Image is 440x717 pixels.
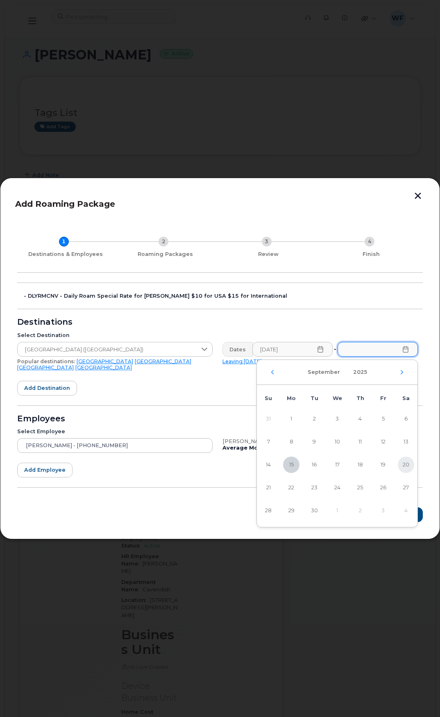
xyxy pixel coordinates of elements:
[17,381,77,396] button: Add destination
[349,407,372,430] td: 4
[395,476,417,499] td: 27
[303,453,326,476] td: 16
[260,434,277,450] span: 7
[24,384,70,392] span: Add destination
[323,251,420,258] div: Finish
[349,476,372,499] td: 25
[306,457,322,473] span: 16
[372,407,395,430] td: 5
[372,499,395,522] td: 3
[257,476,280,499] td: 21
[306,502,322,519] span: 30
[326,499,349,522] td: 1
[352,480,368,496] span: 25
[402,395,410,401] span: Sa
[375,457,391,473] span: 19
[17,319,423,326] div: Destinations
[265,395,272,401] span: Su
[283,457,299,473] span: 15
[306,434,322,450] span: 9
[326,476,349,499] td: 24
[398,480,414,496] span: 27
[262,237,272,247] div: 3
[303,499,326,522] td: 30
[257,499,280,522] td: 28
[306,480,322,496] span: 23
[326,407,349,430] td: 3
[287,395,296,401] span: Mo
[352,411,368,427] span: 4
[280,430,303,453] td: 8
[349,499,372,522] td: 2
[372,453,395,476] td: 19
[332,342,338,357] div: -
[311,395,318,401] span: Tu
[303,407,326,430] td: 2
[17,358,75,364] span: Popular destinations:
[280,499,303,522] td: 29
[395,453,417,476] td: 20
[270,370,275,375] button: Previous Month
[260,480,277,496] span: 21
[398,411,414,427] span: 6
[329,411,345,427] span: 3
[260,502,277,519] span: 28
[222,358,262,364] a: Leaving [DATE]
[356,395,364,401] span: Th
[15,199,115,209] span: Add Roaming Package
[372,430,395,453] td: 12
[349,453,372,476] td: 18
[306,411,322,427] span: 2
[303,476,326,499] td: 23
[159,237,168,247] div: 2
[256,360,418,527] div: Choose Date
[303,430,326,453] td: 9
[280,476,303,499] td: 22
[17,428,213,435] div: Select Employee
[352,457,368,473] span: 18
[352,434,368,450] span: 11
[375,434,391,450] span: 12
[329,457,345,473] span: 17
[24,293,423,299] div: - DLYRMCNV - Daily Roam Special Rate for [PERSON_NAME] $10 for USA $15 for International
[333,395,342,401] span: We
[329,434,345,450] span: 10
[326,430,349,453] td: 10
[398,434,414,450] span: 13
[283,434,299,450] span: 8
[280,407,303,430] td: 1
[17,332,213,339] div: Select Destination
[257,430,280,453] td: 7
[17,364,74,371] a: [GEOGRAPHIC_DATA]
[303,365,345,380] button: Choose Month
[24,466,66,474] span: Add employee
[349,430,372,453] td: 11
[280,453,303,476] td: 15
[252,342,333,357] input: Please fill out this field
[18,342,197,357] span: United States of America (USA)
[77,358,133,364] a: [GEOGRAPHIC_DATA]
[375,411,391,427] span: 5
[395,407,417,430] td: 6
[395,499,417,522] td: 4
[257,407,280,430] td: 31
[220,251,317,258] div: Review
[380,395,386,401] span: Fr
[117,251,214,258] div: Roaming Packages
[260,457,277,473] span: 14
[17,463,73,477] button: Add employee
[329,480,345,496] span: 24
[283,502,299,519] span: 29
[338,342,418,357] input: Please fill out this field
[135,358,191,364] a: [GEOGRAPHIC_DATA]
[222,438,418,445] div: [PERSON_NAME], Android, Bell
[375,480,391,496] span: 26
[348,365,372,380] button: Choose Year
[326,453,349,476] td: 17
[17,416,423,422] div: Employees
[372,476,395,499] td: 26
[399,370,404,375] button: Next Month
[222,445,295,451] b: Average Monthly Usage:
[283,480,299,496] span: 22
[398,457,414,473] span: 20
